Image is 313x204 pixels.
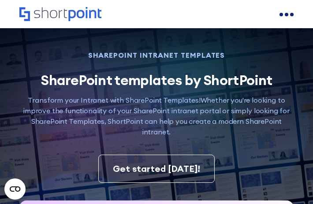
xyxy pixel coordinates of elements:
[4,178,26,200] button: Open CMP widget
[19,52,293,58] h1: SHAREPOINT INTRANET TEMPLATES
[269,162,313,204] iframe: Chat Widget
[41,71,272,89] span: SharePoint templates by ShortPoint
[19,7,101,22] a: Home
[279,7,294,22] a: open menu
[19,95,293,137] p: Transform your Intranet with SharePoint Templates! Whether you're looking to improve the function...
[98,155,215,183] a: Get started [DATE]!
[113,162,200,175] div: Get started [DATE]!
